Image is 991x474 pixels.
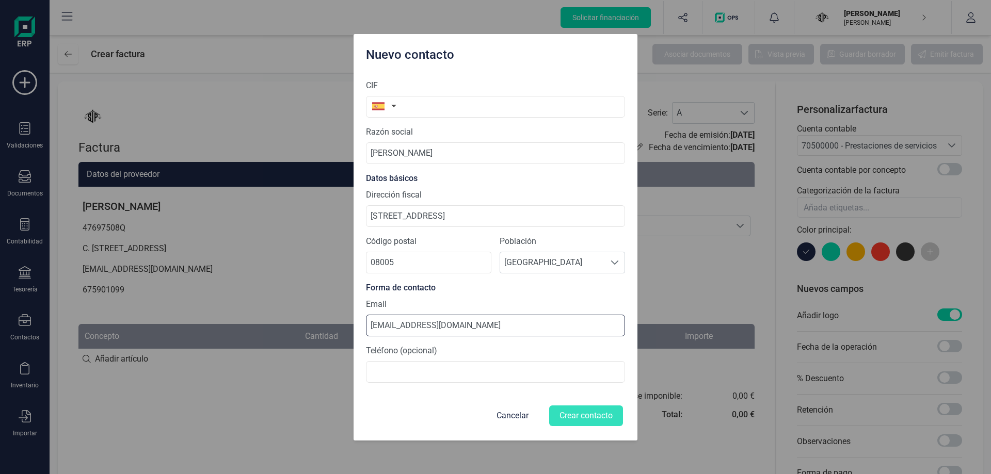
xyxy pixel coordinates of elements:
[366,345,437,357] label: Teléfono (opcional)
[366,298,387,310] label: Email
[549,405,623,426] button: Crear contacto
[484,403,541,428] button: Cancelar
[366,79,378,92] label: CIF
[362,42,629,63] div: Nuevo contacto
[366,126,413,138] label: Razón social
[366,235,491,248] label: Código postal
[366,172,625,185] div: Datos básicos
[500,252,605,273] span: [GEOGRAPHIC_DATA]
[366,189,422,201] label: Dirección fiscal
[500,235,625,248] label: Población
[366,282,625,294] div: Forma de contacto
